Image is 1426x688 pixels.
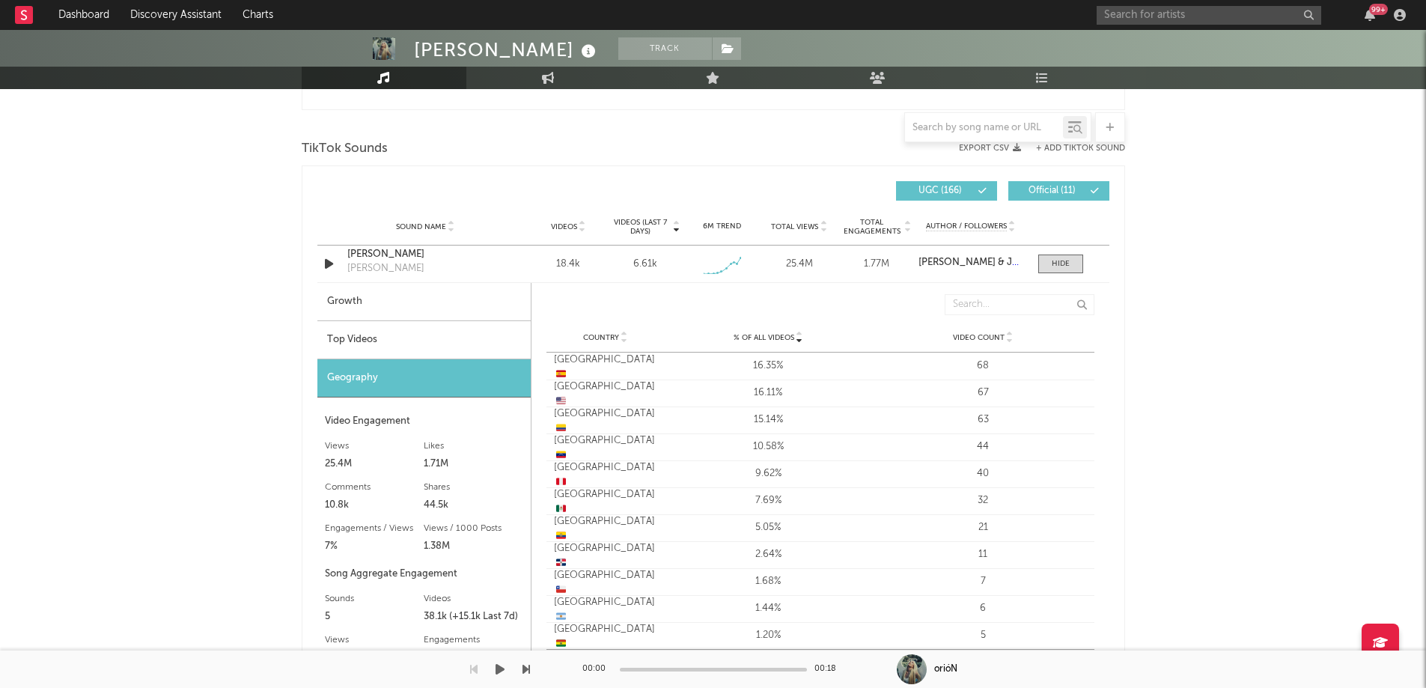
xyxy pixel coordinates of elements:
div: Geography [317,359,531,398]
button: 99+ [1365,9,1375,21]
div: Videos [424,590,523,608]
span: to [707,84,716,91]
div: 16.11% [665,386,872,401]
div: 2.22M [424,649,523,667]
div: [GEOGRAPHIC_DATA] [554,514,657,544]
div: 00:00 [582,660,612,678]
span: 🇪🇸 [556,370,566,380]
span: 🇺🇸 [556,397,566,407]
div: Comments [325,478,424,496]
div: [GEOGRAPHIC_DATA] [554,380,657,409]
div: 67 [880,386,1087,401]
div: 2.64% [665,547,872,562]
span: 🇵🇪 [556,478,566,487]
div: [GEOGRAPHIC_DATA] [554,622,657,651]
div: Engagements [424,631,523,649]
div: Growth [317,283,531,321]
span: Video Count [953,333,1005,342]
div: [GEOGRAPHIC_DATA] [554,541,657,570]
div: 32 [880,493,1087,508]
div: 44.5k [424,496,523,514]
span: Videos (last 7 days) [610,218,671,236]
div: 44 [880,439,1087,454]
div: Shares [424,478,523,496]
div: 18.4k [534,257,603,272]
span: 🇻🇪 [556,451,566,460]
span: 🇪🇨 [556,532,566,541]
div: 1.20% [665,628,872,643]
div: 1.77M [841,257,911,272]
span: of [726,84,735,91]
input: Search by song name or URL [905,122,1063,134]
div: 31.1M [325,649,424,667]
div: [GEOGRAPHIC_DATA] [554,460,657,490]
button: Track [618,37,712,60]
div: Song Aggregate Engagement [325,565,523,583]
div: [PERSON_NAME] [414,37,600,62]
div: 9.62% [665,466,872,481]
div: 7 [880,574,1087,589]
div: 5.05% [665,520,872,535]
div: 11 [880,547,1087,562]
div: 99 + [1369,4,1388,15]
div: [GEOGRAPHIC_DATA] [554,568,657,597]
div: 6M Trend [687,221,757,232]
div: 15.14% [665,413,872,427]
div: Video Engagement [325,413,523,430]
span: 🇲🇽 [556,505,566,514]
button: + Add TikTok Sound [1036,144,1125,153]
button: UGC(166) [896,181,997,201]
div: 40 [880,466,1087,481]
span: 🇦🇷 [556,612,566,622]
span: Country [583,333,619,342]
div: Top Videos [317,321,531,359]
a: [PERSON_NAME] & JQuiles [918,258,1023,268]
div: 6 [880,601,1087,616]
span: Total Engagements [841,218,902,236]
div: 5 [325,608,424,626]
div: [GEOGRAPHIC_DATA] [554,487,657,517]
div: 38.1k (+15.1k Last 7d) [424,608,523,626]
input: Search for artists [1097,6,1321,25]
div: Sounds [325,590,424,608]
div: 1.44% [665,601,872,616]
div: [GEOGRAPHIC_DATA] [554,407,657,436]
span: Official ( 11 ) [1018,186,1087,195]
div: 5 [880,628,1087,643]
div: 7% [325,538,424,555]
div: [PERSON_NAME] [347,261,424,276]
a: [PERSON_NAME] [347,247,504,262]
div: 1.71M [424,455,523,473]
div: Likes [424,437,523,455]
div: 21 [880,520,1087,535]
div: 1.38M [424,538,523,555]
div: 68 [880,359,1087,374]
span: UGC ( 166 ) [906,186,975,195]
div: [GEOGRAPHIC_DATA] [554,433,657,463]
div: 25.4M [325,455,424,473]
div: 10.8k [325,496,424,514]
span: Videos [551,222,577,231]
div: Views [325,631,424,649]
div: 1.68% [665,574,872,589]
button: + Add TikTok Sound [1021,144,1125,153]
span: 🇩🇴 [556,558,566,568]
strong: [PERSON_NAME] & JQuiles [918,258,1040,267]
span: 🇧🇴 [556,639,566,649]
div: [GEOGRAPHIC_DATA] [554,595,657,624]
div: [GEOGRAPHIC_DATA] [554,353,657,382]
span: TikTok Sounds [302,140,388,158]
div: 63 [880,413,1087,427]
span: Sound Name [396,222,446,231]
span: 🇨🇴 [556,424,566,433]
span: 🇨🇱 [556,585,566,595]
div: Views [325,437,424,455]
div: 7.69% [665,493,872,508]
div: orióN [934,663,957,676]
span: Total Views [771,222,818,231]
button: Official(11) [1008,181,1109,201]
div: 10.58% [665,439,872,454]
div: 25.4M [764,257,834,272]
span: % of all Videos [734,333,794,342]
